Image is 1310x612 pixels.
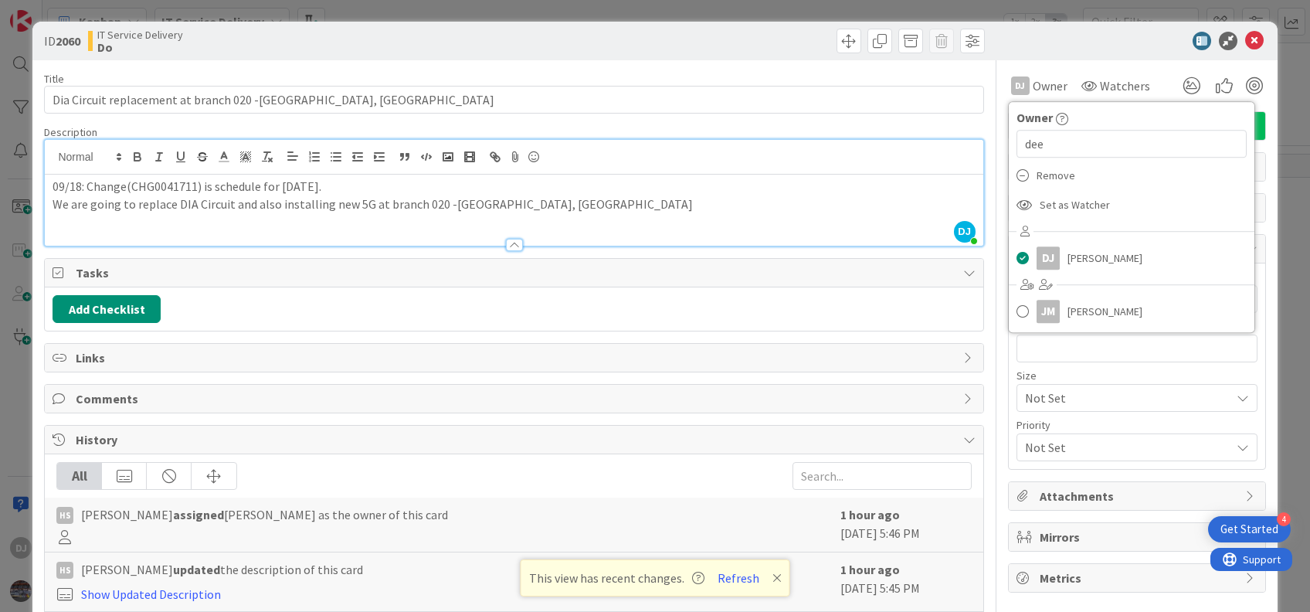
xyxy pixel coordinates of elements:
[76,348,955,367] span: Links
[1277,512,1291,526] div: 4
[1025,437,1223,458] span: Not Set
[76,263,955,282] span: Tasks
[173,507,224,522] b: assigned
[56,33,80,49] b: 2060
[840,562,900,577] b: 1 hour ago
[32,2,70,21] span: Support
[712,568,765,588] button: Refresh
[1033,76,1067,95] span: Owner
[1037,300,1060,323] div: JM
[1009,297,1254,326] a: JM[PERSON_NAME]
[792,462,972,490] input: Search...
[56,507,73,524] div: HS
[1009,243,1254,273] a: DJ[PERSON_NAME]
[97,29,183,41] span: IT Service Delivery
[76,430,955,449] span: History
[1220,522,1278,537] div: Get Started
[1016,130,1247,158] input: Search...
[1025,387,1223,409] span: Not Set
[81,505,448,524] span: [PERSON_NAME] [PERSON_NAME] as the owner of this card
[97,41,183,53] b: Do
[954,221,976,243] span: DJ
[44,125,97,139] span: Description
[840,507,900,522] b: 1 hour ago
[1037,164,1075,187] span: Remove
[1016,420,1257,430] div: Priority
[81,586,221,602] a: Show Updated Description
[1067,300,1142,323] span: [PERSON_NAME]
[1067,246,1142,270] span: [PERSON_NAME]
[1040,569,1237,587] span: Metrics
[1100,76,1150,95] span: Watchers
[529,569,704,587] span: This view has recent changes.
[1040,528,1237,546] span: Mirrors
[173,562,220,577] b: updated
[1040,193,1110,216] span: Set as Watcher
[53,295,161,323] button: Add Checklist
[1037,246,1060,270] div: DJ
[44,86,983,114] input: type card name here...
[44,72,64,86] label: Title
[53,195,975,213] p: We are going to replace DIA Circuit and also installing new 5G at branch 020 -[GEOGRAPHIC_DATA], ...
[81,560,363,579] span: [PERSON_NAME] the description of this card
[1208,516,1291,542] div: Open Get Started checklist, remaining modules: 4
[76,389,955,408] span: Comments
[53,178,975,195] p: 09/18: Change(CHG0041711) is schedule for [DATE].
[840,560,972,603] div: [DATE] 5:45 PM
[1016,370,1257,381] div: Size
[840,505,972,544] div: [DATE] 5:46 PM
[1011,76,1030,95] div: DJ
[57,463,102,489] div: All
[1040,487,1237,505] span: Attachments
[56,562,73,579] div: HS
[1016,108,1053,127] span: Owner
[44,32,80,50] span: ID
